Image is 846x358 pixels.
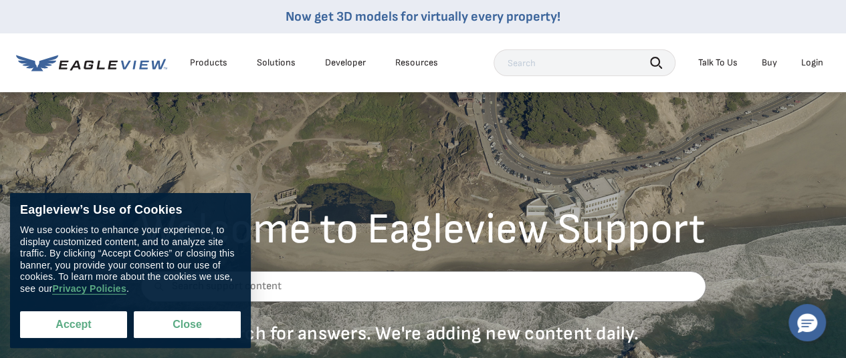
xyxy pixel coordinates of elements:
div: Products [190,57,227,69]
button: Accept [20,311,127,338]
button: Hello, have a question? Let’s chat. [788,304,826,341]
a: Now get 3D models for virtually every property! [286,9,560,25]
div: Resources [395,57,438,69]
button: Close [134,311,241,338]
h2: Welcome to Eagleview Support [140,208,706,251]
a: Buy [762,57,777,69]
div: Solutions [257,57,296,69]
input: Search support content [140,271,706,302]
input: Search [494,49,675,76]
div: We use cookies to enhance your experience, to display customized content, and to analyze site tra... [20,224,241,295]
a: Privacy Policies [52,283,126,295]
div: Login [801,57,823,69]
p: Search for answers. We're adding new content daily. [140,322,706,345]
a: Developer [325,57,366,69]
div: Eagleview’s Use of Cookies [20,203,241,218]
div: Talk To Us [698,57,738,69]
